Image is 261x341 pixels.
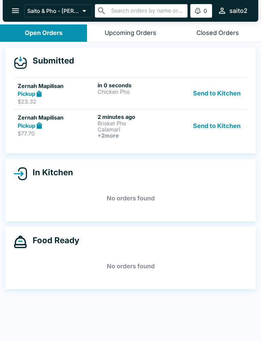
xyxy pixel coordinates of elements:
[98,120,175,126] p: Brisket Pho
[18,82,95,90] h5: Zernah Mapilisan
[190,113,243,139] button: Send to Kitchen
[18,113,95,122] h5: Zernah Mapilisan
[14,77,247,109] a: Zernah MapilisanPickup$23.32in 0 secondsChicken PhoSend to Kitchen
[196,29,239,37] div: Closed Orders
[27,167,73,178] h4: In Kitchen
[18,130,95,137] p: $77.70
[105,29,156,37] div: Upcoming Orders
[229,7,247,15] div: saito2
[98,89,175,95] p: Chicken Pho
[98,82,175,89] h6: in 0 seconds
[215,3,250,18] button: saito2
[27,56,74,66] h4: Submitted
[24,4,92,17] button: Saito & Pho - [PERSON_NAME]
[27,235,79,246] h4: Food Ready
[98,113,175,120] h6: 2 minutes ago
[14,254,247,279] h5: No orders found
[204,7,207,14] p: 0
[109,6,185,16] input: Search orders by name or phone number
[18,122,35,129] strong: Pickup
[190,82,243,105] button: Send to Kitchen
[18,90,35,97] strong: Pickup
[14,109,247,143] a: Zernah MapilisanPickup$77.702 minutes agoBrisket PhoCalamari+2moreSend to Kitchen
[14,186,247,211] h5: No orders found
[7,2,24,19] button: open drawer
[98,132,175,139] h6: + 2 more
[25,29,63,37] div: Open Orders
[18,98,95,105] p: $23.32
[27,7,80,14] p: Saito & Pho - [PERSON_NAME]
[98,126,175,132] p: Calamari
